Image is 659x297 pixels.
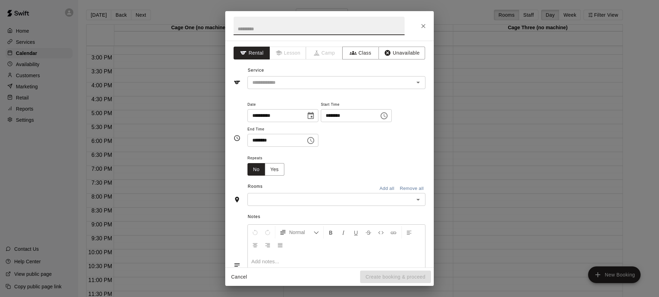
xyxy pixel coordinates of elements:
button: Format Italics [337,226,349,239]
button: Class [342,47,379,59]
button: Format Strikethrough [363,226,374,239]
button: Open [413,78,423,87]
button: Open [413,195,423,204]
button: Format Bold [325,226,337,239]
span: Start Time [321,100,392,110]
span: Normal [289,229,314,236]
button: Insert Link [388,226,399,239]
button: Left Align [403,226,415,239]
button: Center Align [249,239,261,251]
button: Yes [265,163,284,176]
button: No [247,163,265,176]
button: Formatting Options [277,226,322,239]
button: Choose time, selected time is 2:30 PM [304,134,318,147]
button: Choose date, selected date is Oct 17, 2025 [304,109,318,123]
button: Format Underline [350,226,362,239]
span: Notes [248,211,425,223]
button: Redo [262,226,274,239]
button: Unavailable [379,47,425,59]
span: Camps can only be created in the Services page [306,47,343,59]
span: Date [247,100,318,110]
span: Repeats [247,154,290,163]
button: Close [417,20,430,32]
span: Rooms [248,184,263,189]
div: outlined button group [247,163,284,176]
button: Add all [376,183,398,194]
button: Rental [234,47,270,59]
button: Choose time, selected time is 2:00 PM [377,109,391,123]
span: End Time [247,125,318,134]
button: Undo [249,226,261,239]
button: Right Align [262,239,274,251]
button: Remove all [398,183,425,194]
button: Insert Code [375,226,387,239]
span: Lessons must be created in the Services page first [270,47,307,59]
span: Service [248,68,264,73]
svg: Service [234,79,241,86]
button: Cancel [228,271,250,283]
svg: Timing [234,135,241,142]
button: Justify Align [274,239,286,251]
svg: Notes [234,262,241,268]
svg: Rooms [234,196,241,203]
